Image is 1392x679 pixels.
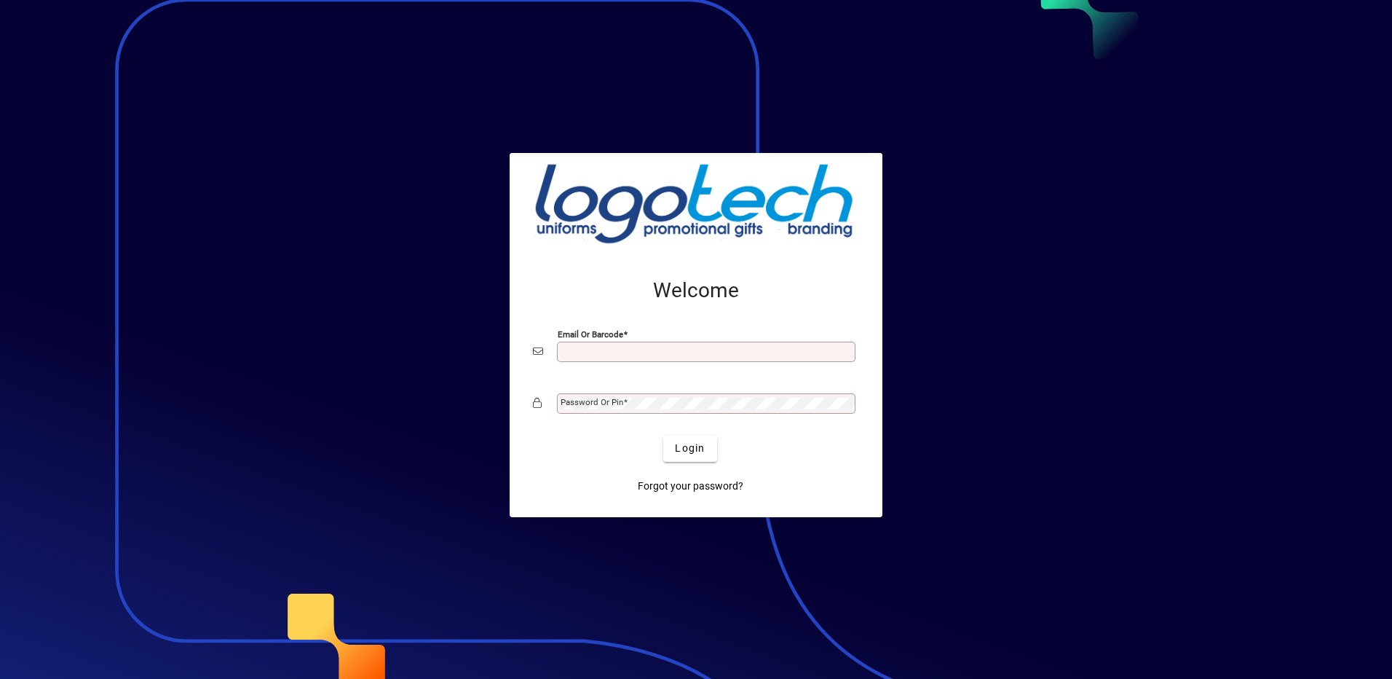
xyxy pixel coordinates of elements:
[533,278,859,303] h2: Welcome
[675,441,705,456] span: Login
[632,474,749,500] a: Forgot your password?
[663,436,716,462] button: Login
[561,397,623,407] mat-label: Password or Pin
[558,329,623,339] mat-label: Email or Barcode
[638,479,743,494] span: Forgot your password?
